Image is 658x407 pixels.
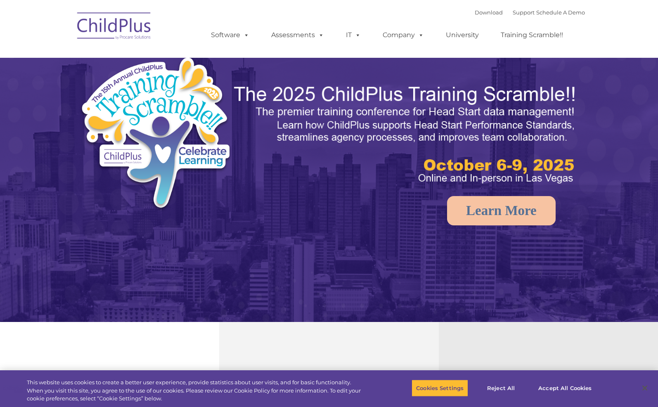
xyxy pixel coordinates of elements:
button: Close [636,379,654,397]
button: Cookies Settings [412,379,468,397]
img: ChildPlus by Procare Solutions [73,7,156,48]
a: Training Scramble!! [492,27,571,43]
a: Learn More [447,196,556,225]
a: Software [203,27,258,43]
a: University [438,27,487,43]
button: Accept All Cookies [534,379,596,397]
div: This website uses cookies to create a better user experience, provide statistics about user visit... [27,379,362,403]
font: | [475,9,585,16]
a: Assessments [263,27,332,43]
a: IT [338,27,369,43]
button: Reject All [475,379,527,397]
a: Company [374,27,432,43]
a: Support [513,9,535,16]
a: Schedule A Demo [536,9,585,16]
a: Download [475,9,503,16]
